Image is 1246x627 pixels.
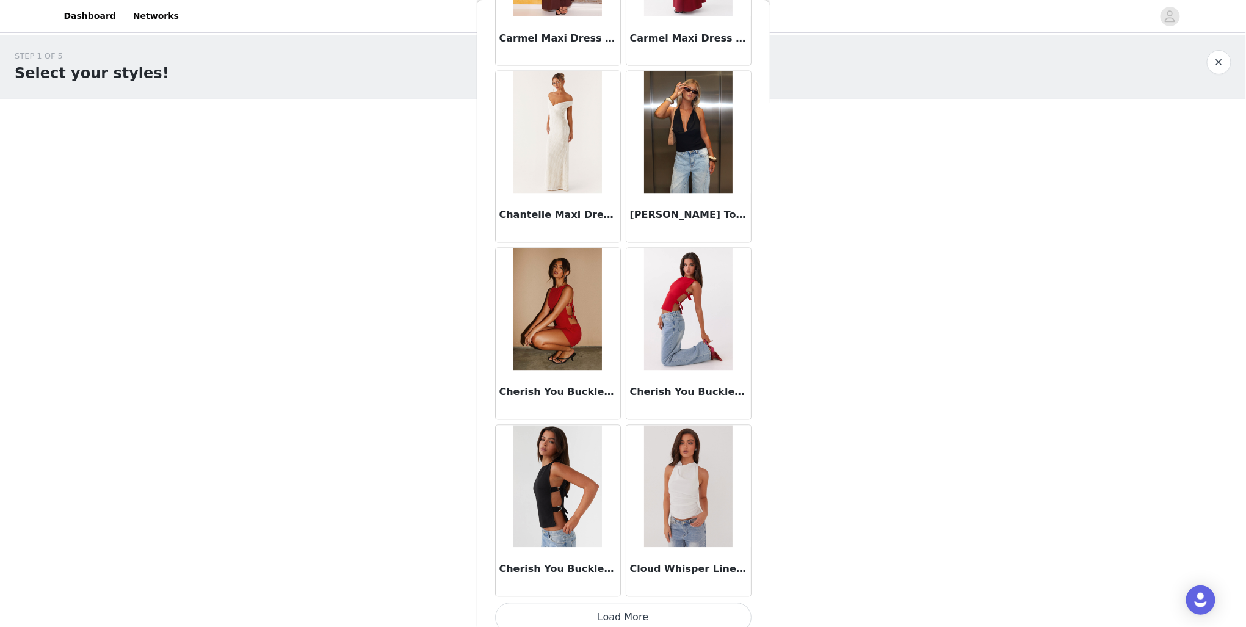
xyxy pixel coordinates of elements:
[499,208,617,223] h3: Chantelle Maxi Dress - Ivory
[513,248,602,371] img: Cherish You Buckle Mini Dress - Red
[1186,585,1215,615] div: Open Intercom Messenger
[644,248,733,371] img: Cherish You Buckle Top - Red
[499,562,617,577] h3: Cherish You Buckle Top - Shadow
[630,385,747,400] h3: Cherish You Buckle Top - Red
[630,562,747,577] h3: Cloud Whisper Linen Top - White
[57,2,123,30] a: Dashboard
[630,31,747,46] h3: Carmel Maxi Dress - Merlot
[644,71,733,194] img: Charli Cowl Top - Black
[499,31,617,46] h3: Carmel Maxi Dress - Brown
[644,426,733,548] img: Cloud Whisper Linen Top - White
[630,208,747,223] h3: [PERSON_NAME] Top - Black
[1164,7,1176,26] div: avatar
[126,2,186,30] a: Networks
[499,385,617,400] h3: Cherish You Buckle Mini Dress - Red
[15,62,169,84] h1: Select your styles!
[15,50,169,62] div: STEP 1 OF 5
[513,71,602,194] img: Chantelle Maxi Dress - Ivory
[513,426,602,548] img: Cherish You Buckle Top - Shadow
